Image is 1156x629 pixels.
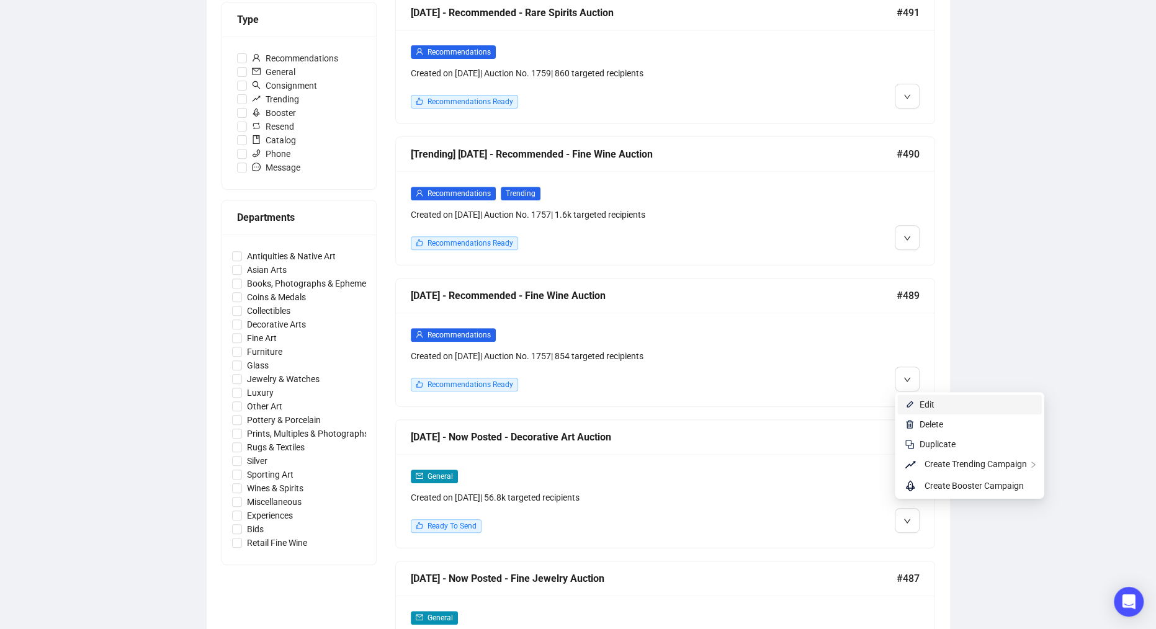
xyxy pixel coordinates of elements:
[1114,587,1144,617] div: Open Intercom Messenger
[925,481,1024,491] span: Create Booster Campaign
[242,331,282,345] span: Fine Art
[905,439,915,449] img: svg+xml;base64,PHN2ZyB4bWxucz0iaHR0cDovL3d3dy53My5vcmcvMjAwMC9zdmciIHdpZHRoPSIyNCIgaGVpZ2h0PSIyNC...
[428,239,513,248] span: Recommendations Ready
[242,509,298,522] span: Experiences
[252,67,261,76] span: mail
[242,318,311,331] span: Decorative Arts
[242,249,341,263] span: Antiquities & Native Art
[411,349,791,363] div: Created on [DATE] | Auction No. 1757 | 854 targeted recipients
[897,288,920,303] span: #489
[242,386,279,399] span: Luxury
[247,133,301,147] span: Catalog
[905,478,920,493] span: rocket
[242,481,308,495] span: Wines & Spirits
[247,106,301,120] span: Booster
[395,278,935,407] a: [DATE] - Recommended - Fine Wine Auction#489userRecommendationsCreated on [DATE]| Auction No. 175...
[416,331,423,338] span: user
[247,147,295,161] span: Phone
[905,457,920,472] span: rise
[242,413,326,427] span: Pottery & Porcelain
[903,234,911,242] span: down
[247,92,304,106] span: Trending
[247,79,322,92] span: Consignment
[237,12,361,27] div: Type
[242,495,307,509] span: Miscellaneous
[242,536,312,550] span: Retail Fine Wine
[411,146,897,162] div: [Trending] [DATE] - Recommended - Fine Wine Auction
[903,517,911,525] span: down
[242,522,269,536] span: Bids
[416,380,423,388] span: like
[242,440,310,454] span: Rugs & Textiles
[242,277,379,290] span: Books, Photographs & Ephemera
[416,239,423,246] span: like
[411,491,791,504] div: Created on [DATE] | 56.8k targeted recipients
[242,263,292,277] span: Asian Arts
[428,613,453,622] span: General
[411,66,791,80] div: Created on [DATE] | Auction No. 1759 | 860 targeted recipients
[416,472,423,480] span: mail
[428,48,491,56] span: Recommendations
[428,189,491,198] span: Recommendations
[920,399,934,409] span: Edit
[428,97,513,106] span: Recommendations Ready
[428,331,491,339] span: Recommendations
[237,210,361,225] div: Departments
[247,120,299,133] span: Resend
[905,399,915,409] img: svg+xml;base64,PHN2ZyB4bWxucz0iaHR0cDovL3d3dy53My5vcmcvMjAwMC9zdmciIHhtbG5zOnhsaW5rPSJodHRwOi8vd3...
[428,522,477,530] span: Ready To Send
[252,163,261,171] span: message
[247,161,305,174] span: Message
[903,376,911,383] span: down
[897,5,920,20] span: #491
[395,419,935,548] a: [DATE] - Now Posted - Decorative Art Auction#488mailGeneralCreated on [DATE]| 56.8k targeted reci...
[920,419,943,429] span: Delete
[897,571,920,586] span: #487
[1029,461,1037,468] span: right
[242,468,298,481] span: Sporting Art
[242,454,272,468] span: Silver
[247,51,343,65] span: Recommendations
[242,304,295,318] span: Collectibles
[252,94,261,103] span: rise
[411,288,897,303] div: [DATE] - Recommended - Fine Wine Auction
[242,359,274,372] span: Glass
[242,290,311,304] span: Coins & Medals
[411,208,791,221] div: Created on [DATE] | Auction No. 1757 | 1.6k targeted recipients
[501,187,540,200] span: Trending
[903,93,911,100] span: down
[252,149,261,158] span: phone
[242,399,287,413] span: Other Art
[925,459,1027,469] span: Create Trending Campaign
[252,81,261,89] span: search
[897,146,920,162] span: #490
[416,522,423,529] span: like
[920,439,956,449] span: Duplicate
[252,122,261,130] span: retweet
[416,189,423,197] span: user
[416,48,423,55] span: user
[411,5,897,20] div: [DATE] - Recommended - Rare Spirits Auction
[252,108,261,117] span: rocket
[428,380,513,389] span: Recommendations Ready
[252,135,261,144] span: book
[411,429,897,445] div: [DATE] - Now Posted - Decorative Art Auction
[242,427,374,440] span: Prints, Multiples & Photographs
[242,345,287,359] span: Furniture
[242,372,325,386] span: Jewelry & Watches
[247,65,300,79] span: General
[395,136,935,265] a: [Trending] [DATE] - Recommended - Fine Wine Auction#490userRecommendationsTrendingCreated on [DAT...
[411,571,897,586] div: [DATE] - Now Posted - Fine Jewelry Auction
[416,97,423,105] span: like
[416,613,423,621] span: mail
[905,419,915,429] img: svg+xml;base64,PHN2ZyB4bWxucz0iaHR0cDovL3d3dy53My5vcmcvMjAwMC9zdmciIHhtbG5zOnhsaW5rPSJodHRwOi8vd3...
[428,472,453,481] span: General
[252,53,261,62] span: user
